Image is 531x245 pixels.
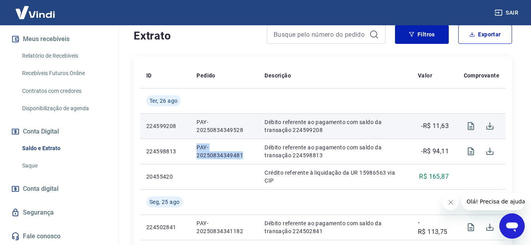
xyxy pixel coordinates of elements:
button: Filtros [395,25,449,44]
p: Pedido [197,72,215,79]
span: Visualizar [461,142,480,161]
p: Débito referente ao pagamento com saldo da transação 224502841 [265,219,405,235]
p: 20455420 [146,173,184,181]
a: Saldo e Extrato [19,140,109,156]
p: Descrição [265,72,291,79]
span: Visualizar [461,117,480,136]
p: ID [146,72,152,79]
p: Débito referente ao pagamento com saldo da transação 224599208 [265,118,405,134]
a: Fale conosco [9,228,109,245]
iframe: Fechar mensagem [443,194,459,210]
a: Recebíveis Futuros Online [19,65,109,81]
p: PAY-20250834349528 [197,118,252,134]
span: Visualizar [461,218,480,237]
button: Exportar [458,25,512,44]
iframe: Botão para abrir a janela de mensagens [499,213,525,239]
span: Download [480,117,499,136]
p: Valor [418,72,432,79]
p: PAY-20250834349481 [197,143,252,159]
input: Busque pelo número do pedido [274,28,366,40]
span: Conta digital [23,183,59,194]
img: Vindi [9,0,61,24]
iframe: Mensagem da empresa [462,193,525,210]
button: Conta Digital [9,123,109,140]
span: Seg, 25 ago [149,198,180,206]
p: R$ 165,87 [419,172,449,181]
p: -R$ 94,11 [421,147,449,156]
p: -R$ 11,63 [421,121,449,131]
p: 224599208 [146,122,184,130]
p: Comprovante [464,72,499,79]
h4: Extrato [134,28,257,44]
a: Relatório de Recebíveis [19,48,109,64]
p: -R$ 113,75 [418,218,449,237]
p: PAY-20250834341182 [197,219,252,235]
button: Meus recebíveis [9,30,109,48]
p: Débito referente ao pagamento com saldo da transação 224598813 [265,143,405,159]
p: Crédito referente à liquidação da UR 15986563 via CIP [265,169,405,185]
span: Ter, 26 ago [149,97,178,105]
a: Contratos com credores [19,83,109,99]
a: Conta digital [9,180,109,198]
button: Sair [493,6,522,20]
p: 224598813 [146,147,184,155]
p: 224502841 [146,223,184,231]
a: Disponibilização de agenda [19,100,109,117]
a: Segurança [9,204,109,221]
span: Download [480,142,499,161]
span: Download [480,218,499,237]
span: Olá! Precisa de ajuda? [5,6,66,12]
a: Saque [19,158,109,174]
